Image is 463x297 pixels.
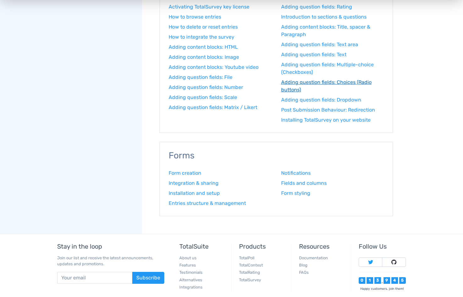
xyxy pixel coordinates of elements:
[299,270,309,275] a: FAQs
[179,256,197,260] a: About us
[299,243,346,250] h5: Resources
[281,116,384,124] a: Installing TotalSurvey on your website
[169,104,272,111] a: Adding question fields: Matrix / Likert
[239,278,261,282] a: TotalSurvey
[391,277,398,284] div: 4
[169,33,272,41] a: How to integrate the survey
[169,74,272,81] a: Adding question fields: File
[132,272,164,284] button: Subscribe
[239,243,286,250] h5: Products
[281,79,384,94] a: Adding question fields: Choices (Radio buttons)
[169,200,272,207] a: Entries structure & management
[359,277,365,284] div: 0
[281,13,384,21] a: Introduction to sections & questions
[281,41,384,48] a: Adding question fields: Text area
[169,94,272,101] a: Adding question fields: Scale
[169,84,272,91] a: Adding question fields: Number
[179,285,203,289] a: Integrations
[169,3,272,11] a: Activating TotalSurvey key license
[359,243,406,250] h5: Follow Us
[367,277,373,284] div: 1
[368,260,373,265] img: Follow TotalSuite on Twitter
[281,61,384,76] a: Adding question fields: Multiple-choice (Checkboxes)
[399,277,406,284] div: 5
[239,263,263,267] a: TotalContest
[169,43,272,51] a: Adding content blocks: HTML
[179,263,196,267] a: Features
[57,255,164,267] p: Join our list and receive the latest announcements, updates and promotions.
[281,23,384,38] a: Adding content blocks: Title, spacer & Paragraph
[281,96,384,104] a: Adding question fields: Dropdown
[179,243,226,250] h5: TotalSuite
[391,260,396,265] img: Follow TotalSuite on Github
[281,179,384,187] a: Fields and columns
[239,256,254,260] a: TotalPoll
[169,63,272,71] a: Adding content blocks: Youtube video
[169,190,272,197] a: Installation and setup
[281,190,384,197] a: Form styling
[169,151,384,161] h3: Forms
[281,51,384,58] a: Adding question fields: Text
[169,179,272,187] a: Integration & sharing
[281,106,384,114] a: Post Submission Behaviour: Redirection
[281,169,384,177] a: Notifications
[169,13,272,21] a: How to browse entries
[299,256,328,260] a: Documentation
[169,169,272,177] a: Form creation
[179,278,202,282] a: Alternatives
[57,243,164,250] h5: Stay in the loop
[169,53,272,61] a: Adding content blocks: Image
[169,23,272,31] a: How to delete or reset entries
[359,286,406,291] div: Happy customers, join them!
[299,263,308,267] a: Blog
[384,277,390,284] div: 9
[281,3,384,11] a: Adding question fields: Rating
[57,272,133,284] input: Your email
[179,270,203,275] a: Testimonials
[381,280,384,284] div: ,
[374,277,381,284] div: 3
[239,270,260,275] a: TotalRating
